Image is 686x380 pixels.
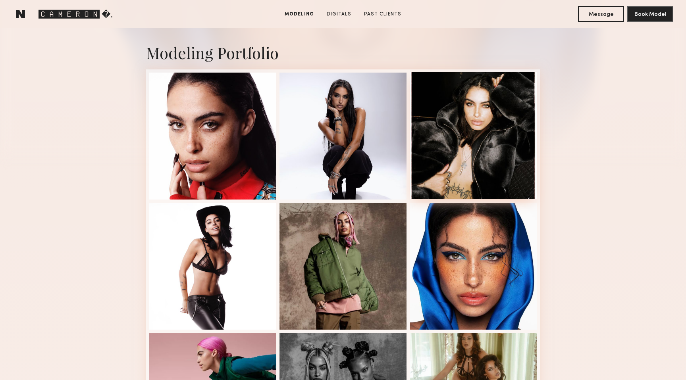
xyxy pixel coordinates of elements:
a: Book Model [627,10,673,17]
a: Past Clients [361,11,405,18]
a: Digitals [324,11,355,18]
span: 🅲🅰🅼🅴🆁🅾🅽 �. [39,8,113,22]
button: Message [578,6,624,22]
a: Modeling [281,11,317,18]
div: Modeling Portfolio [146,42,540,63]
button: Book Model [627,6,673,22]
